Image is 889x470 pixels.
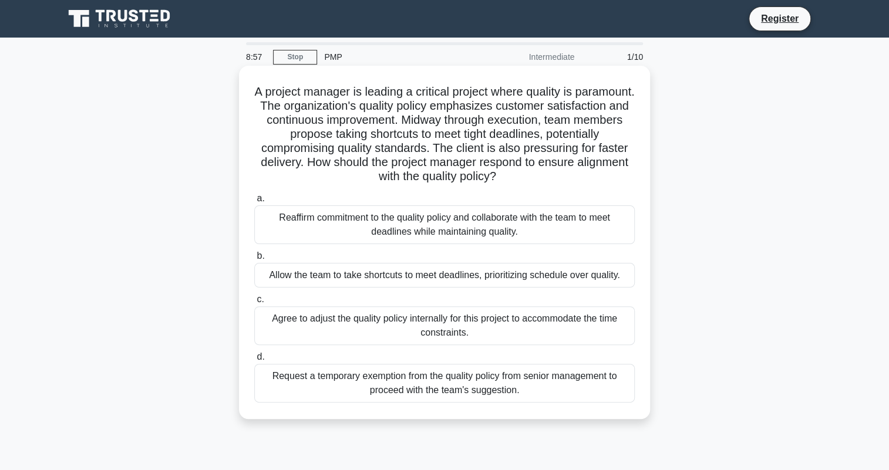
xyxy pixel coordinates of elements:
span: d. [257,351,264,361]
span: b. [257,251,264,261]
div: 1/10 [581,45,650,69]
div: Allow the team to take shortcuts to meet deadlines, prioritizing schedule over quality. [254,263,635,288]
div: 8:57 [239,45,273,69]
div: Intermediate [479,45,581,69]
h5: A project manager is leading a critical project where quality is paramount. The organization's qu... [253,84,636,184]
a: Register [754,11,806,26]
div: PMP [317,45,479,69]
div: Request a temporary exemption from the quality policy from senior management to proceed with the ... [254,364,635,403]
span: c. [257,294,264,304]
a: Stop [273,50,317,65]
div: Agree to adjust the quality policy internally for this project to accommodate the time constraints. [254,306,635,345]
span: a. [257,193,264,203]
div: Reaffirm commitment to the quality policy and collaborate with the team to meet deadlines while m... [254,205,635,244]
